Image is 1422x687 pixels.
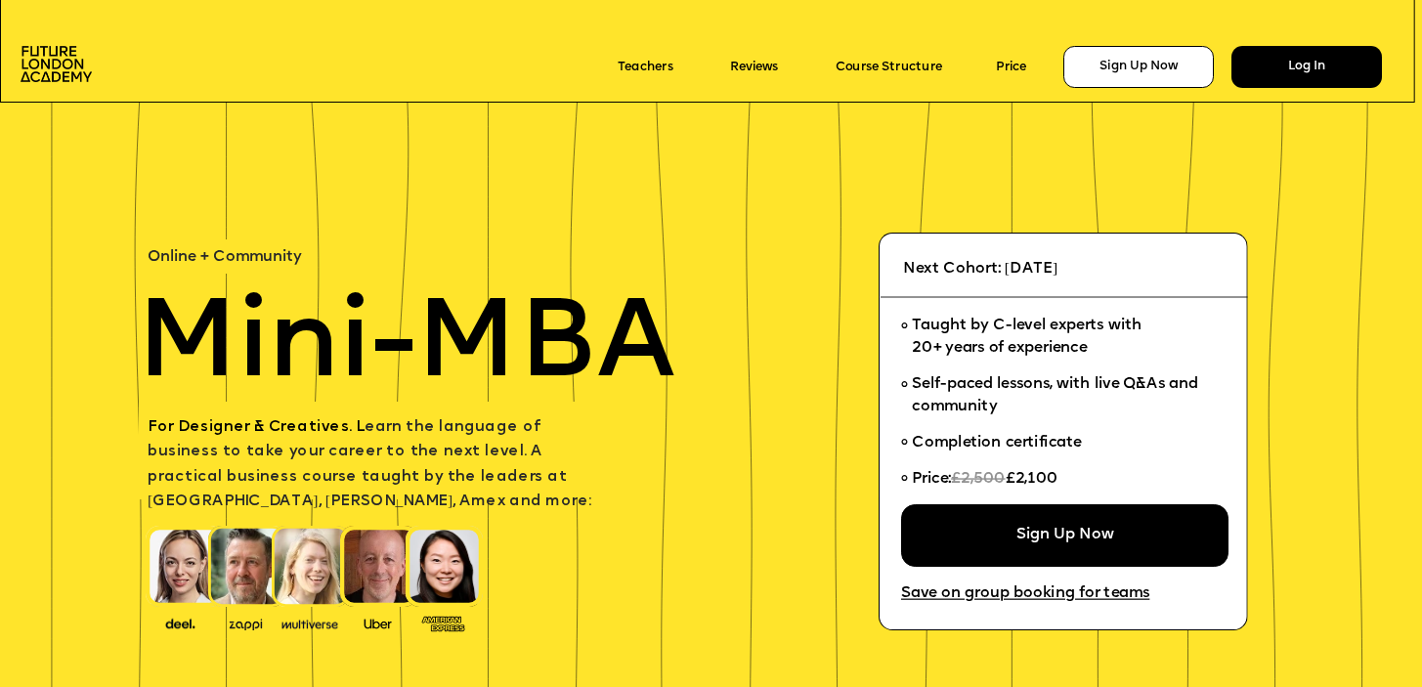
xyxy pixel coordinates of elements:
[136,292,674,404] span: Mini-MBA
[836,61,942,74] a: Course Structure
[1006,471,1058,487] span: £2,100
[913,319,1142,356] span: Taught by C-level experts with 20+ years of experience
[415,612,471,632] img: image-93eab660-639c-4de6-957c-4ae039a0235a.png
[996,61,1026,74] a: Price
[901,585,1149,602] a: Save on group booking for teams
[277,614,343,631] img: image-b7d05013-d886-4065-8d38-3eca2af40620.png
[152,614,208,631] img: image-388f4489-9820-4c53-9b08-f7df0b8d4ae2.png
[148,419,591,509] span: earn the language of business to take your career to the next level. A practical business course ...
[148,249,302,265] span: Online + Community
[618,61,673,74] a: Teachers
[148,419,365,435] span: For Designer & Creatives. L
[913,435,1082,451] span: Completion certificate
[913,471,952,487] span: Price:
[730,61,777,74] a: Reviews
[350,615,406,630] img: image-99cff0b2-a396-4aab-8550-cf4071da2cb9.png
[913,376,1203,413] span: Self-paced lessons, with live Q&As and community
[218,615,274,630] img: image-b2f1584c-cbf7-4a77-bbe0-f56ae6ee31f2.png
[21,46,91,82] img: image-aac980e9-41de-4c2d-a048-f29dd30a0068.png
[903,262,1057,278] span: Next Cohort: [DATE]
[951,471,1005,487] span: £2,500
